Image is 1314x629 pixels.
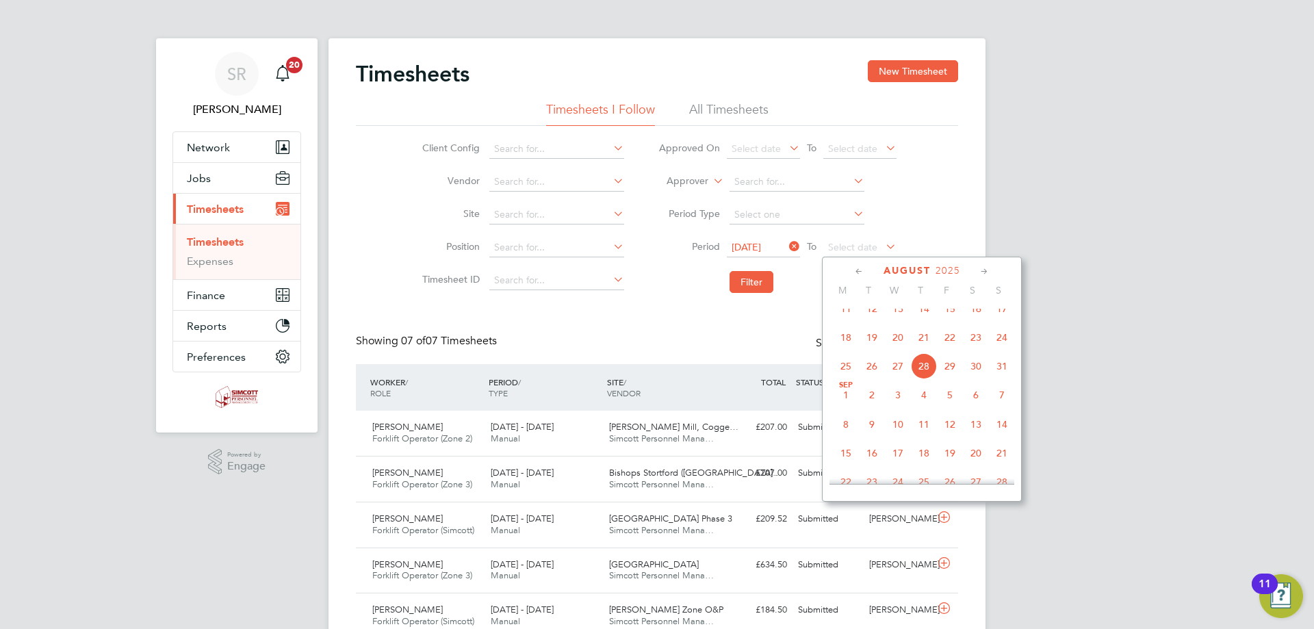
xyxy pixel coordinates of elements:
label: Vendor [418,175,480,187]
span: Manual [491,524,520,536]
span: 10 [885,411,911,437]
span: 18 [911,440,937,466]
span: To [803,139,821,157]
span: 27 [885,353,911,379]
div: Status [816,334,931,353]
span: 11 [833,296,859,322]
span: 07 of [401,334,426,348]
span: [DATE] - [DATE] [491,604,554,615]
button: Network [173,132,300,162]
span: F [933,284,959,296]
span: 30 [963,353,989,379]
label: Site [418,207,480,220]
div: £207.00 [721,416,793,439]
input: Search for... [489,172,624,192]
label: Timesheet ID [418,273,480,285]
span: Forklift Operator (Zone 3) [372,569,472,581]
span: Simcott Personnel Mana… [609,433,714,444]
span: / [518,376,521,387]
span: 18 [833,324,859,350]
span: 26 [937,469,963,495]
a: Timesheets [187,235,244,248]
a: Go to home page [172,386,301,408]
li: All Timesheets [689,101,769,126]
span: Sep [833,382,859,389]
div: SITE [604,370,722,405]
span: 23 [859,469,885,495]
span: 25 [911,469,937,495]
input: Search for... [489,238,624,257]
span: 12 [937,411,963,437]
div: 11 [1259,584,1271,602]
span: Manual [491,433,520,444]
div: £184.50 [721,599,793,621]
span: August [884,265,931,277]
div: WORKER [367,370,485,405]
input: Search for... [489,205,624,224]
input: Select one [730,205,864,224]
span: Powered by [227,449,266,461]
span: [PERSON_NAME] [372,604,443,615]
span: 20 [286,57,302,73]
span: 12 [859,296,885,322]
button: Timesheets [173,194,300,224]
span: Simcott Personnel Mana… [609,569,714,581]
span: [DATE] - [DATE] [491,559,554,570]
span: Forklift Operator (Zone 3) [372,478,472,490]
span: 19 [859,324,885,350]
span: Reports [187,320,227,333]
label: Approver [647,175,708,188]
span: SR [227,65,246,83]
span: Manual [491,478,520,490]
nav: Main navigation [156,38,318,433]
div: [PERSON_NAME] [864,599,935,621]
div: PERIOD [485,370,604,405]
button: Finance [173,280,300,310]
span: Simcott Personnel Mana… [609,478,714,490]
span: [DATE] - [DATE] [491,467,554,478]
span: 2025 [936,265,960,277]
span: 14 [911,296,937,322]
span: [PERSON_NAME] Zone O&P [609,604,723,615]
span: 21 [911,324,937,350]
span: 31 [989,353,1015,379]
span: 9 [859,411,885,437]
span: 27 [963,469,989,495]
span: Select date [732,142,781,155]
span: To [803,238,821,255]
div: £207.00 [721,462,793,485]
span: [PERSON_NAME] Mill, Cogge… [609,421,738,433]
span: 16 [859,440,885,466]
span: 8 [833,411,859,437]
span: 5 [937,382,963,408]
span: 3 [885,382,911,408]
div: [PERSON_NAME] [864,508,935,530]
div: [PERSON_NAME] [864,554,935,576]
span: 22 [937,324,963,350]
span: 13 [885,296,911,322]
a: 20 [269,52,296,96]
span: 7 [989,382,1015,408]
div: Submitted [793,599,864,621]
label: Position [418,240,480,253]
span: Finance [187,289,225,302]
span: / [623,376,626,387]
span: 29 [937,353,963,379]
li: Timesheets I Follow [546,101,655,126]
span: 23 [963,324,989,350]
div: Timesheets [173,224,300,279]
span: Engage [227,461,266,472]
img: simcott-logo-retina.png [216,386,259,408]
div: Submitted [793,416,864,439]
span: 21 [989,440,1015,466]
span: 1 [833,382,859,408]
input: Search for... [730,172,864,192]
span: 11 [911,411,937,437]
span: [DATE] - [DATE] [491,513,554,524]
span: 19 [937,440,963,466]
span: 6 [963,382,989,408]
button: Preferences [173,342,300,372]
span: [PERSON_NAME] [372,467,443,478]
span: T [855,284,881,296]
span: VENDOR [607,387,641,398]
